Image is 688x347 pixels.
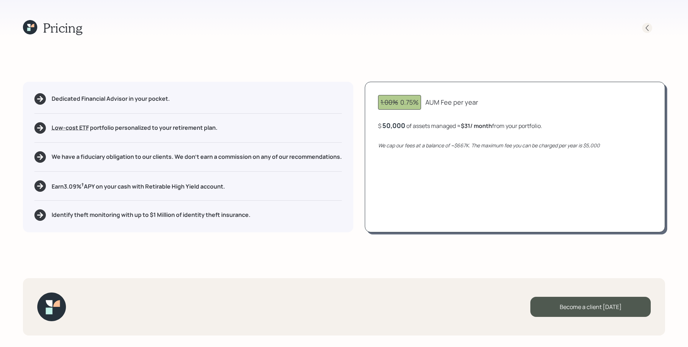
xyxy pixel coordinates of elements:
h5: Earn 3.09 % APY on your cash with Retirable High Yield account. [52,181,225,190]
h1: Pricing [43,20,82,35]
i: We cap our fees at a balance of ~$667K. The maximum fee you can be charged per year is $5,000 [378,142,600,149]
h5: Identify theft monitoring with up to $1 Million of identity theft insurance. [52,211,250,218]
div: 50,000 [382,121,405,130]
iframe: Customer reviews powered by Trustpilot [75,286,166,340]
h5: We have a fiduciary obligation to our clients. We don't earn a commission on any of our recommend... [52,153,342,160]
div: AUM Fee per year [425,98,478,107]
sup: † [81,181,84,188]
h5: Dedicated Financial Advisor in your pocket. [52,95,170,102]
h5: portfolio personalized to your retirement plan. [52,124,218,131]
div: $ of assets managed ≈ from your portfolio . [378,121,542,130]
b: $31 / month [461,122,492,130]
span: 1.00% [381,98,398,106]
div: 0.75% [381,98,419,107]
div: Become a client [DATE] [530,297,651,317]
span: Low-cost ETF [52,124,89,132]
